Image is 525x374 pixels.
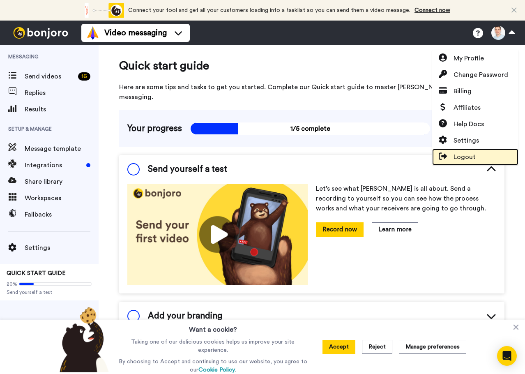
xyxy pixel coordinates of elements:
img: vm-color.svg [86,26,99,39]
a: Logout [432,149,518,165]
span: Results [25,104,99,114]
button: Record now [316,222,364,237]
span: Logout [454,152,476,162]
span: Affiliates [454,103,481,113]
span: Change Password [454,70,508,80]
h3: Want a cookie? [189,320,237,335]
div: animation [79,3,124,18]
span: Settings [25,243,99,253]
img: bear-with-cookie.png [52,307,113,372]
a: Connect now [414,7,450,13]
span: Fallbacks [25,210,99,219]
span: Share library [25,177,99,187]
span: Integrations [25,160,83,170]
span: Send videos [25,72,75,81]
span: 1/5 complete [190,122,430,135]
span: QUICK START GUIDE [7,270,66,276]
button: Reject [362,340,392,354]
span: Help Docs [454,119,484,129]
span: My Profile [454,53,484,63]
span: Message template [25,144,99,154]
p: Taking one of our delicious cookies helps us improve your site experience. [117,338,309,354]
span: Replies [25,88,99,98]
span: 20% [7,281,17,287]
a: Settings [432,132,518,149]
img: 178eb3909c0dc23ce44563bdb6dc2c11.jpg [127,184,308,285]
span: Your progress [127,122,182,135]
div: 16 [78,72,90,81]
span: Workspaces [25,193,99,203]
span: Send yourself a test [7,289,92,296]
span: Settings [454,136,479,145]
img: bj-logo-header-white.svg [10,27,71,39]
a: Change Password [432,67,518,83]
button: Learn more [372,222,418,237]
span: Here are some tips and tasks to get you started. Complete our Quick start guide to master [PERSON... [119,82,504,102]
p: Let’s see what [PERSON_NAME] is all about. Send a recording to yourself so you can see how the pr... [316,184,496,213]
div: Open Intercom Messenger [497,346,517,366]
span: Video messaging [104,27,167,39]
p: By choosing to Accept and continuing to use our website, you agree to our . [117,358,309,374]
a: My Profile [432,50,518,67]
span: Add your branding [148,310,222,322]
button: Accept [322,340,355,354]
a: Help Docs [432,116,518,132]
a: Cookie Policy [198,367,235,373]
button: Manage preferences [399,340,466,354]
span: Billing [454,86,472,96]
span: Connect your tool and get all your customers loading into a tasklist so you can send them a video... [128,7,410,13]
span: Send yourself a test [148,163,227,175]
span: Quick start guide [119,58,504,74]
a: Affiliates [432,99,518,116]
a: Billing [432,83,518,99]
